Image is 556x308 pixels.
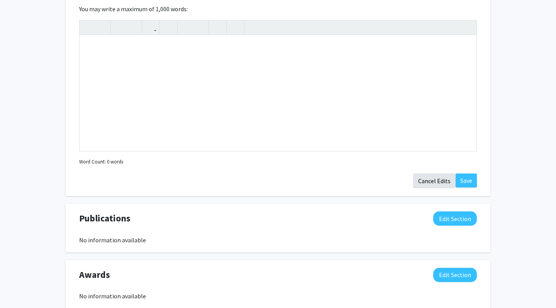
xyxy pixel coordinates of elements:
button: Save [456,174,477,187]
label: You may write a maximum of 1,000 words: [79,4,188,14]
button: Insert horizontal rule [229,20,242,34]
button: Insert Image [162,20,175,34]
button: Subscript [126,20,140,34]
div: No information available [79,291,477,301]
iframe: Chat [6,273,33,302]
button: Unordered list [180,20,193,34]
button: Ordered list [193,20,207,34]
button: Superscript [113,20,126,34]
span: Awards [79,268,110,282]
button: Edit Awards [433,268,477,282]
button: Cancel Edits [413,174,456,188]
small: Word Count: 0 words [79,158,123,165]
button: Remove format [211,20,224,34]
button: Edit Publications [433,211,477,226]
button: Fullscreen [461,20,475,34]
button: Link [144,20,158,34]
div: No information available [79,235,477,245]
div: Note to users with screen readers: Please deactivate our accessibility plugin for this page as it... [80,35,476,151]
button: Strong (Ctrl + B) [81,20,95,34]
button: Emphasis (Ctrl + I) [95,20,108,34]
span: Publications [79,211,131,225]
